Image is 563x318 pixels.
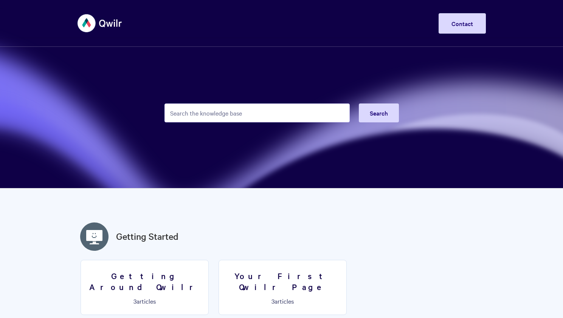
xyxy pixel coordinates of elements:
[223,298,342,304] p: articles
[85,270,204,292] h3: Getting Around Qwilr
[370,109,388,117] span: Search
[164,103,350,122] input: Search the knowledge base
[133,297,136,305] span: 3
[271,297,275,305] span: 3
[359,103,399,122] button: Search
[116,230,178,243] a: Getting Started
[85,298,204,304] p: articles
[223,270,342,292] h3: Your First Qwilr Page
[439,13,486,34] a: Contact
[219,260,347,315] a: Your First Qwilr Page 3articles
[81,260,209,315] a: Getting Around Qwilr 3articles
[78,9,123,37] img: Qwilr Help Center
